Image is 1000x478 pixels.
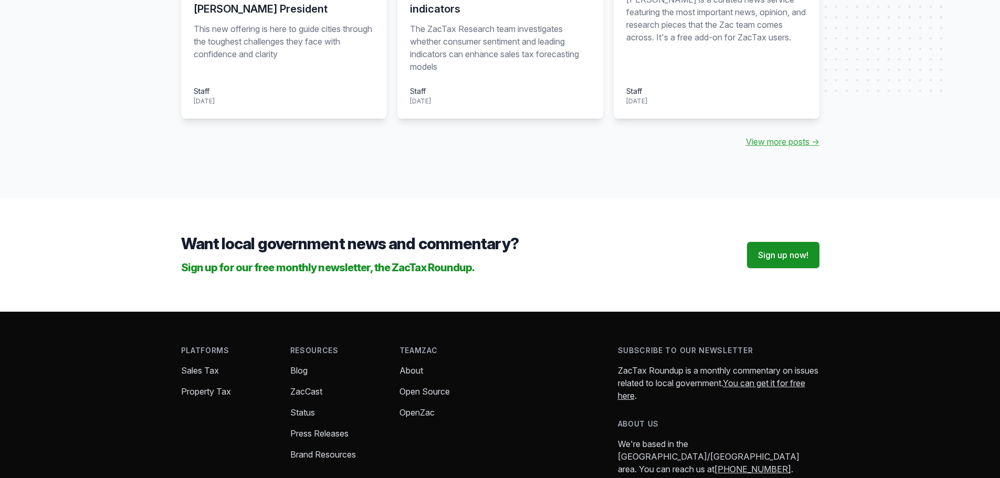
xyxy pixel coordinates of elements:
[746,135,819,148] a: View more posts →
[290,365,308,376] a: Blog
[181,386,231,397] a: Property Tax
[290,386,322,397] a: ZacCast
[181,261,475,274] span: Sign up for our free monthly newsletter, the ZacTax Roundup.
[626,97,647,105] time: [DATE]
[194,86,215,97] div: Staff
[626,86,647,97] div: Staff
[399,365,423,376] a: About
[618,345,819,356] h4: Subscribe to our newsletter
[181,365,219,376] a: Sales Tax
[747,242,819,268] a: Sign up now!
[181,345,273,356] h4: Platforms
[194,23,374,73] p: This new offering is here to guide cities through the toughest challenges they face with confiden...
[618,419,819,429] h4: About us
[290,345,383,356] h4: Resources
[410,86,431,97] div: Staff
[618,438,819,475] p: We're based in the [GEOGRAPHIC_DATA]/[GEOGRAPHIC_DATA] area. You can reach us at .
[181,234,519,253] span: Want local government news and commentary?
[399,407,435,418] a: OpenZac
[290,407,315,418] a: Status
[618,364,819,402] p: ZacTax Roundup is a monthly commentary on issues related to local government. .
[410,23,591,73] p: The ZacTax Research team investigates whether consumer sentiment and leading indicators can enhan...
[290,428,349,439] a: Press Releases
[290,449,356,460] a: Brand Resources
[399,345,492,356] h4: TeamZac
[714,464,791,474] a: [PHONE_NUMBER]
[399,386,450,397] a: Open Source
[410,97,431,105] time: [DATE]
[194,97,215,105] time: [DATE]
